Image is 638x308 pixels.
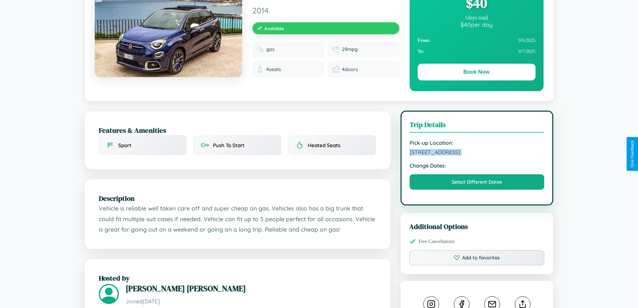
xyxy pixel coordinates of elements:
span: 4 seats [266,66,281,72]
span: Available [264,25,284,31]
strong: To: [418,49,424,54]
strong: From: [418,38,431,43]
button: Add to favorites [409,250,545,265]
span: Push To Start [213,142,244,148]
img: Fuel type [257,46,264,53]
img: Fuel efficiency [333,46,339,53]
span: Free Cancellations [419,239,455,244]
div: 9 / 7 / 2025 [418,46,536,57]
h3: Additional Options [409,222,545,231]
button: Select Different Dates [410,174,545,190]
h3: Trip Details [410,120,545,133]
span: 29 mpg [342,46,358,52]
div: $ 40 per day [418,21,536,28]
h2: Description [99,193,376,203]
p: Joined [DATE] [126,297,376,306]
div: Give Feedback [630,140,635,168]
div: 1 days total [418,15,536,21]
h2: Hosted by [99,273,376,283]
h2: Features & Amenities [99,125,376,135]
span: 4 doors [342,66,358,72]
img: Doors [333,66,339,73]
strong: Pick-up Location: [410,139,545,146]
h3: [PERSON_NAME] [PERSON_NAME] [126,283,376,294]
span: Sport [118,142,131,148]
span: 2014 [252,5,400,15]
strong: Change Dates: [410,162,545,169]
span: Heated Seats [308,142,340,148]
span: gas [266,46,275,52]
img: Seats [257,66,264,73]
span: [STREET_ADDRESS] [410,149,545,156]
div: 9 / 6 / 2025 [418,35,536,46]
button: Book Now [418,64,536,80]
p: Vehicle is reliable well taken care off and super cheap on gas. Vehicles also has a big trunk tha... [99,203,376,235]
